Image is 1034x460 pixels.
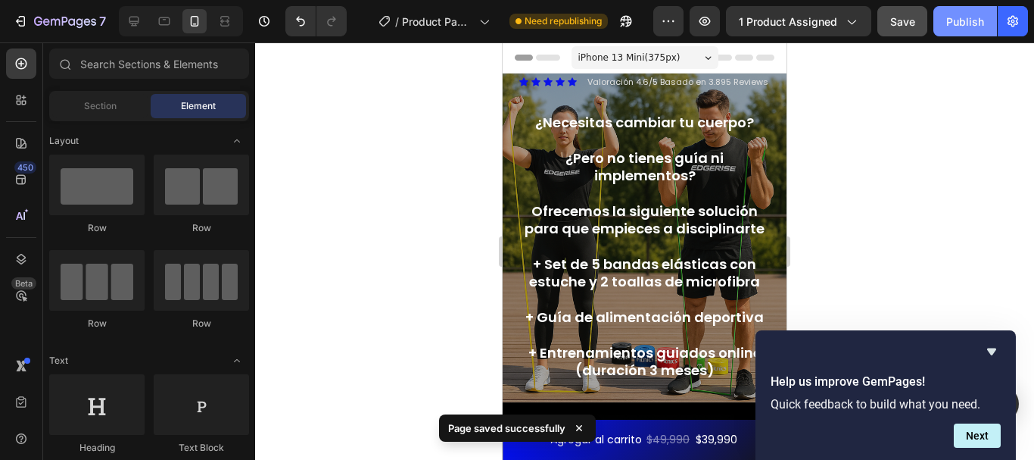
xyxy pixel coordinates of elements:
[890,15,915,28] span: Save
[225,349,249,373] span: Toggle open
[285,6,347,36] div: Undo/Redo
[49,317,145,330] div: Row
[181,99,216,113] span: Element
[49,441,145,455] div: Heading
[49,134,79,148] span: Layout
[726,6,871,36] button: 1 product assigned
[49,49,249,79] input: Search Sections & Elements
[771,343,1001,448] div: Help us improve GemPages!
[877,6,927,36] button: Save
[739,14,837,30] span: 1 product assigned
[448,421,565,436] p: Page saved successfully
[154,221,249,235] div: Row
[11,277,36,289] div: Beta
[954,424,1001,448] button: Next question
[154,317,249,330] div: Row
[983,343,1001,361] button: Hide survey
[49,354,68,368] span: Text
[402,14,473,30] span: Product Page - [DATE] 22:35:53
[933,6,997,36] button: Publish
[503,42,786,460] iframe: Design area
[395,14,399,30] span: /
[525,14,602,28] span: Need republishing
[946,14,984,30] div: Publish
[771,373,1001,391] h2: Help us improve GemPages!
[225,129,249,153] span: Toggle open
[771,397,1001,411] p: Quick feedback to build what you need.
[99,12,106,30] p: 7
[84,99,117,113] span: Section
[6,6,113,36] button: 7
[154,441,249,455] div: Text Block
[49,221,145,235] div: Row
[14,161,36,174] div: 450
